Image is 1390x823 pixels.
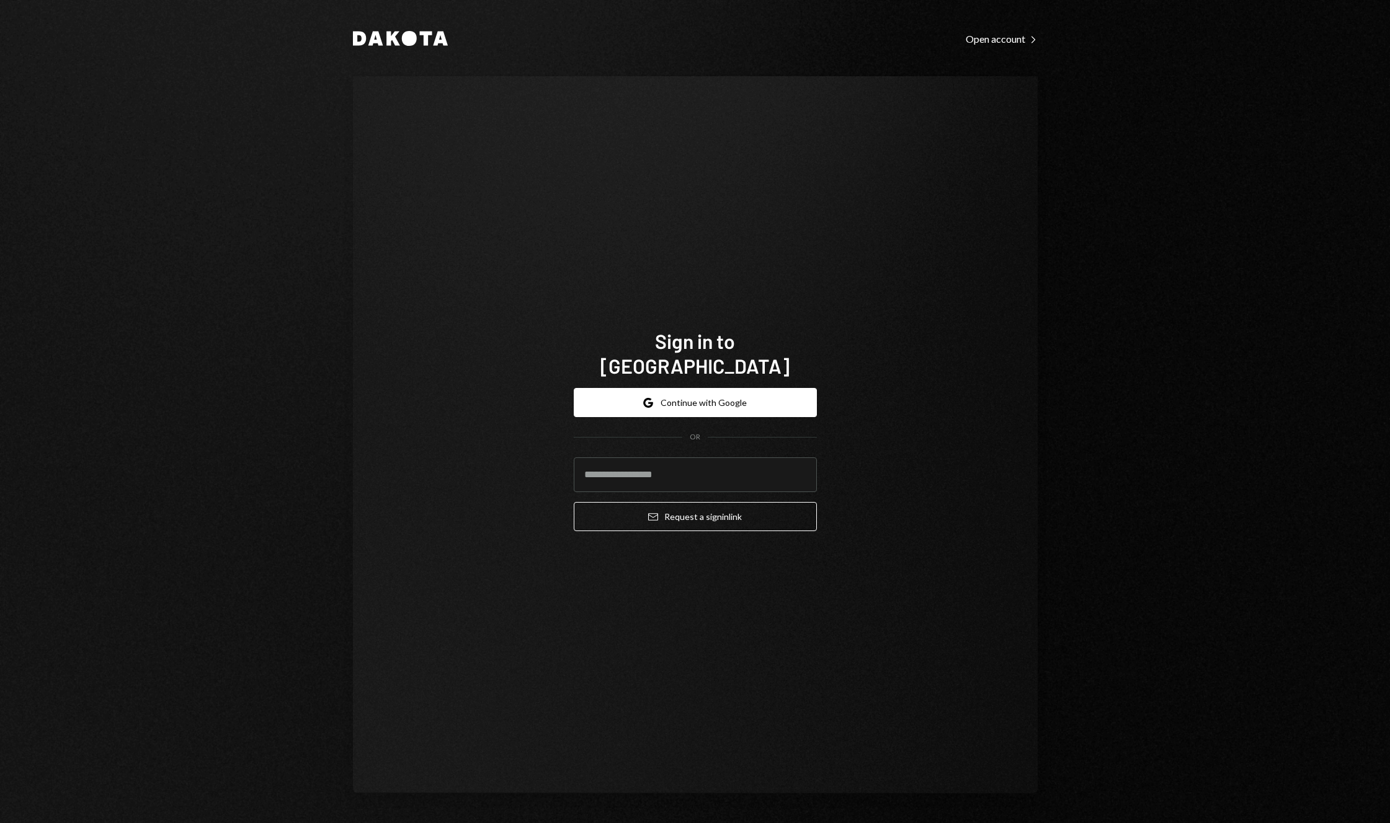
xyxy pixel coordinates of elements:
[574,502,817,531] button: Request a signinlink
[574,388,817,417] button: Continue with Google
[574,328,817,378] h1: Sign in to [GEOGRAPHIC_DATA]
[690,432,700,442] div: OR
[966,33,1038,45] div: Open account
[966,32,1038,45] a: Open account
